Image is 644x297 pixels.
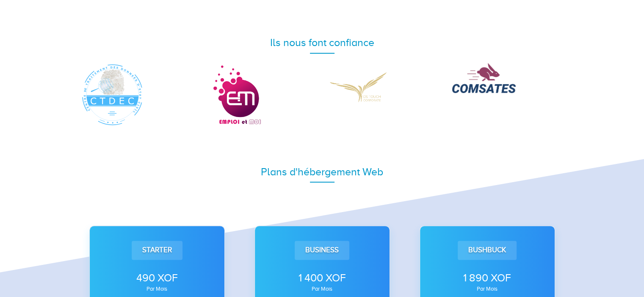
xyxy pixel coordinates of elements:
[101,286,213,292] div: par mois
[295,241,349,259] div: Business
[101,270,213,286] div: 490 XOF
[329,63,392,111] img: DS Corporate
[431,270,543,286] div: 1 890 XOF
[452,63,516,93] img: COMSATES
[81,164,564,180] div: Plans d'hébergement Web
[81,63,144,126] img: CTDEC
[431,286,543,292] div: par mois
[81,35,564,50] div: Ils nous font confiance
[266,286,378,292] div: par mois
[266,270,378,286] div: 1 400 XOF
[205,63,268,126] img: Emploi et Moi
[458,241,517,259] div: Bushbuck
[132,241,182,259] div: Starter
